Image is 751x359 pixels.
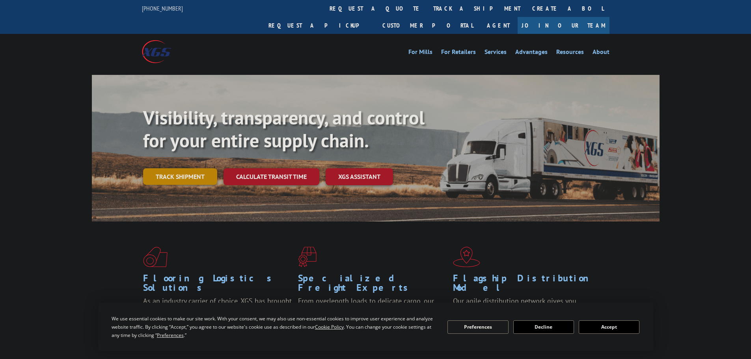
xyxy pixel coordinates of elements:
a: Track shipment [143,168,217,185]
span: Our agile distribution network gives you nationwide inventory management on demand. [453,296,598,315]
a: Agent [479,17,518,34]
img: xgs-icon-total-supply-chain-intelligence-red [143,247,168,267]
b: Visibility, transparency, and control for your entire supply chain. [143,105,425,153]
button: Accept [579,320,639,334]
a: Join Our Team [518,17,609,34]
span: As an industry carrier of choice, XGS has brought innovation and dedication to flooring logistics... [143,296,292,324]
a: Resources [556,49,584,58]
a: Calculate transit time [224,168,319,185]
a: Advantages [515,49,548,58]
h1: Flagship Distribution Model [453,273,602,296]
a: About [593,49,609,58]
a: Services [485,49,507,58]
a: Customer Portal [376,17,479,34]
h1: Flooring Logistics Solutions [143,273,292,296]
h1: Specialized Freight Experts [298,273,447,296]
a: Request a pickup [263,17,376,34]
a: XGS ASSISTANT [326,168,393,185]
div: Cookie Consent Prompt [98,303,653,351]
span: Preferences [157,332,184,339]
p: From overlength loads to delicate cargo, our experienced staff knows the best way to move your fr... [298,296,447,331]
img: xgs-icon-flagship-distribution-model-red [453,247,480,267]
div: We use essential cookies to make our site work. With your consent, we may also use non-essential ... [112,314,438,339]
button: Preferences [447,320,508,334]
a: For Retailers [441,49,476,58]
a: [PHONE_NUMBER] [142,4,183,12]
a: For Mills [408,49,432,58]
button: Decline [513,320,574,334]
span: Cookie Policy [315,324,344,330]
img: xgs-icon-focused-on-flooring-red [298,247,317,267]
